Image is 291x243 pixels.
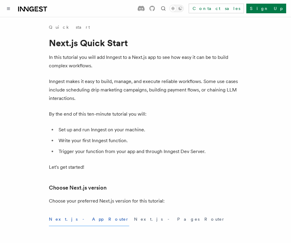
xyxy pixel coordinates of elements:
button: Next.js - App Router [49,213,129,226]
p: Inngest makes it easy to build, manage, and execute reliable workflows. Some use cases include sc... [49,77,242,103]
button: Toggle dark mode [169,5,184,12]
button: Find something... [160,5,167,12]
p: Let's get started! [49,163,242,171]
a: Contact sales [189,4,244,13]
a: Sign Up [246,4,286,13]
button: Next.js - Pages Router [134,213,225,226]
p: Choose your preferred Next.js version for this tutorial: [49,197,242,205]
li: Write your first Inngest function. [57,136,242,145]
button: Toggle navigation [5,5,12,12]
p: In this tutorial you will add Inngest to a Next.js app to see how easy it can be to build complex... [49,53,242,70]
a: Choose Next.js version [49,184,107,192]
h1: Next.js Quick Start [49,37,242,48]
p: By the end of this ten-minute tutorial you will: [49,110,242,118]
li: Trigger your function from your app and through Inngest Dev Server. [57,147,242,156]
li: Set up and run Inngest on your machine. [57,126,242,134]
a: Quick start [49,24,90,30]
